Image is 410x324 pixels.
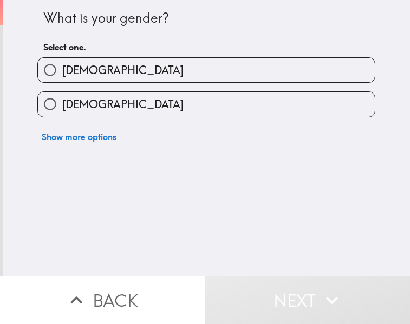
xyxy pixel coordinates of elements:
[38,92,375,116] button: [DEMOGRAPHIC_DATA]
[38,58,375,82] button: [DEMOGRAPHIC_DATA]
[62,97,184,112] span: [DEMOGRAPHIC_DATA]
[43,9,369,28] div: What is your gender?
[62,63,184,78] span: [DEMOGRAPHIC_DATA]
[43,41,369,53] h6: Select one.
[37,126,121,148] button: Show more options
